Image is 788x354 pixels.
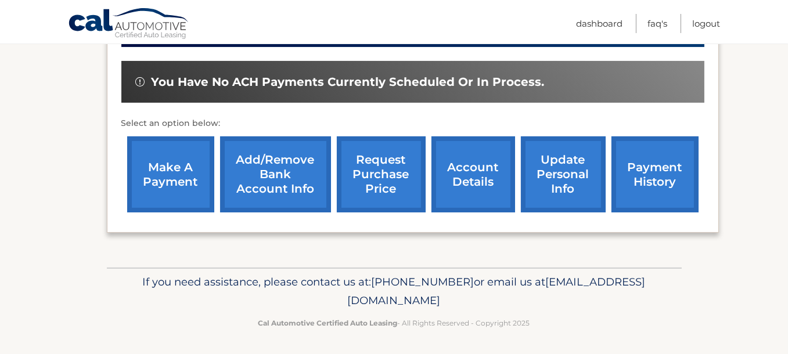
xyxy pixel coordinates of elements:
[152,75,545,89] span: You have no ACH payments currently scheduled or in process.
[431,136,515,212] a: account details
[337,136,426,212] a: request purchase price
[647,14,667,33] a: FAQ's
[135,77,145,86] img: alert-white.svg
[692,14,720,33] a: Logout
[258,319,398,327] strong: Cal Automotive Certified Auto Leasing
[220,136,331,212] a: Add/Remove bank account info
[576,14,623,33] a: Dashboard
[372,275,474,288] span: [PHONE_NUMBER]
[611,136,699,212] a: payment history
[121,117,704,131] p: Select an option below:
[348,275,646,307] span: [EMAIL_ADDRESS][DOMAIN_NAME]
[521,136,606,212] a: update personal info
[127,136,214,212] a: make a payment
[114,317,674,329] p: - All Rights Reserved - Copyright 2025
[114,273,674,310] p: If you need assistance, please contact us at: or email us at
[68,8,190,41] a: Cal Automotive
